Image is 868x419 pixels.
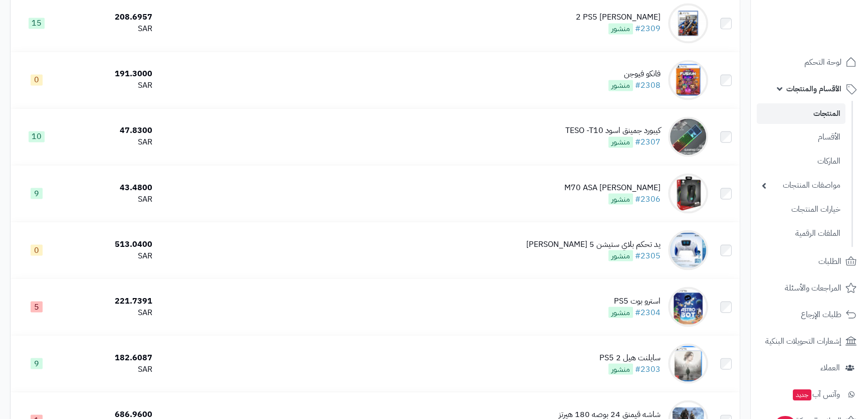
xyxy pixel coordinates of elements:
img: سبيس مارين 2 PS5 [668,3,708,43]
div: 208.6957 [67,12,152,23]
img: سايلنت هيل 2 PS5 [668,343,708,383]
a: #2308 [635,79,661,91]
span: منشور [608,307,633,318]
span: الأقسام والمنتجات [786,82,841,96]
a: المراجعات والأسئلة [757,276,862,300]
span: لوحة التحكم [804,55,841,69]
div: SAR [67,363,152,375]
div: سايلنت هيل 2 PS5 [599,352,661,363]
span: المراجعات والأسئلة [785,281,841,295]
a: وآتس آبجديد [757,382,862,406]
div: 513.0400 [67,238,152,250]
a: طلبات الإرجاع [757,303,862,327]
a: المنتجات [757,103,845,124]
span: العملاء [820,361,840,375]
a: #2306 [635,193,661,205]
div: SAR [67,80,152,91]
div: SAR [67,193,152,205]
span: 15 [29,18,45,29]
div: SAR [67,307,152,318]
div: استرو بوت PS5 [608,295,661,307]
a: #2303 [635,363,661,375]
div: SAR [67,250,152,261]
div: [PERSON_NAME] 2 PS5 [576,12,661,23]
div: 182.6087 [67,352,152,363]
div: فانكو فيوجن [608,68,661,80]
span: 5 [31,301,43,312]
div: [PERSON_NAME] M70 ASA [564,182,661,193]
div: كيبورد جمينق اسود TESO -T10 [565,125,661,136]
span: 9 [31,358,43,369]
span: منشور [608,193,633,204]
a: الماركات [757,151,845,172]
span: منشور [608,136,633,148]
span: إشعارات التحويلات البنكية [765,334,841,348]
span: منشور [608,23,633,34]
a: لوحة التحكم [757,50,862,74]
a: الملفات الرقمية [757,223,845,244]
a: #2307 [635,136,661,148]
a: الطلبات [757,249,862,273]
span: 9 [31,188,43,199]
div: 221.7391 [67,295,152,307]
a: #2305 [635,249,661,261]
span: الطلبات [818,254,841,268]
div: يد تحكم بلاي ستيشن 5 [PERSON_NAME] [526,238,661,250]
a: العملاء [757,356,862,380]
span: 10 [29,131,45,142]
div: 43.4800 [67,182,152,193]
span: طلبات الإرجاع [801,308,841,322]
img: يد تحكم بلاي ستيشن 5 استرو بوت [668,230,708,270]
a: مواصفات المنتجات [757,175,845,196]
a: خيارات المنتجات [757,199,845,220]
img: فانكو فيوجن [668,60,708,100]
span: 0 [31,74,43,85]
img: ماوس قيمنق M70 ASA [668,173,708,213]
img: استرو بوت PS5 [668,287,708,327]
span: وآتس آب [792,387,840,401]
span: منشور [608,80,633,91]
div: SAR [67,23,152,35]
div: SAR [67,136,152,148]
span: منشور [608,363,633,374]
span: منشور [608,250,633,261]
a: #2304 [635,306,661,318]
a: الأقسام [757,126,845,148]
div: 47.8300 [67,125,152,136]
div: 191.3000 [67,68,152,80]
img: كيبورد جمينق اسود TESO -T10 [668,116,708,157]
span: 0 [31,244,43,255]
a: #2309 [635,23,661,35]
a: إشعارات التحويلات البنكية [757,329,862,353]
span: جديد [793,389,811,400]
